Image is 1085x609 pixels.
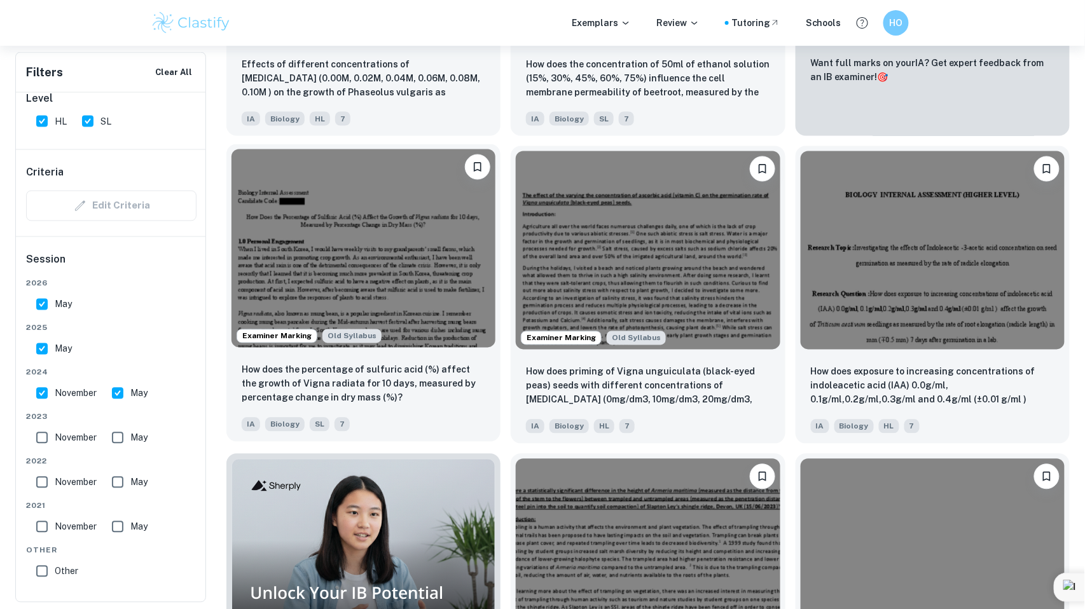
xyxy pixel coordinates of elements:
[883,10,909,36] button: HO
[889,16,904,30] h6: HO
[310,112,330,126] span: HL
[465,154,490,180] button: Bookmark
[55,342,72,356] span: May
[151,10,232,36] img: Clastify logo
[100,114,111,128] span: SL
[549,112,589,126] span: Biology
[26,500,197,512] span: 2021
[511,146,785,443] a: Examiner MarkingStarting from the May 2025 session, the Biology IA requirements have changed. It'...
[526,57,770,100] p: How does the concentration of 50ml of ethanol solution (15%, 30%, 45%, 60%, 75%) influence the ce...
[750,156,775,182] button: Bookmark
[226,146,501,443] a: Examiner MarkingStarting from the May 2025 session, the Biology IA requirements have changed. It'...
[796,146,1070,443] a: BookmarkHow does exposure to increasing concentrations of indoleacetic acid (IAA) 0.0g/ml, 0.1g/m...
[834,420,874,434] span: Biology
[594,112,614,126] span: SL
[26,191,197,221] div: Criteria filters are unavailable when searching by topic
[242,112,260,126] span: IA
[1034,156,1060,182] button: Bookmark
[26,367,197,378] span: 2024
[130,431,148,445] span: May
[731,16,780,30] a: Tutoring
[516,151,780,349] img: Biology IA example thumbnail: How does priming of Vigna unguiculata (b
[232,149,495,347] img: Biology IA example thumbnail: How does the percentage of sulfuric acid
[55,298,72,311] span: May
[878,72,888,82] span: 🎯
[55,114,67,128] span: HL
[130,387,148,400] span: May
[322,329,382,343] span: Old Syllabus
[594,420,614,434] span: HL
[750,464,775,489] button: Bookmark
[26,165,64,181] h6: Criteria
[265,418,305,432] span: Biology
[242,363,485,405] p: How does the percentage of sulfuric acid (%) affect the growth of Vigna radiata for 10 days, meas...
[55,387,97,400] span: November
[801,151,1065,349] img: Biology IA example thumbnail: How does exposure to increasing concentr
[26,456,197,467] span: 2022
[152,63,195,82] button: Clear All
[237,331,317,342] span: Examiner Marking
[242,57,485,100] p: Effects of different concentrations of Amoxicillin (0.00M, 0.02M, 0.04M, 0.06M, 0.08M, 0.10M ) on...
[55,520,97,534] span: November
[265,112,305,126] span: Biology
[1034,464,1060,489] button: Bookmark
[879,420,899,434] span: HL
[55,476,97,489] span: November
[572,16,631,30] p: Exemplars
[904,420,920,434] span: 7
[549,420,589,434] span: Biology
[619,420,635,434] span: 7
[55,565,78,578] span: Other
[26,411,197,423] span: 2023
[526,420,544,434] span: IA
[26,64,63,81] h6: Filters
[335,112,350,126] span: 7
[322,329,382,343] div: Starting from the May 2025 session, the Biology IA requirements have changed. It's OK to refer to...
[26,278,197,289] span: 2026
[656,16,700,30] p: Review
[811,56,1054,84] p: Want full marks on your IA ? Get expert feedback from an IB examiner!
[526,112,544,126] span: IA
[811,420,829,434] span: IA
[607,331,666,345] span: Old Syllabus
[811,365,1054,408] p: How does exposure to increasing concentrations of indoleacetic acid (IAA) 0.0g/ml, 0.1g/ml,0.2g/m...
[310,418,329,432] span: SL
[55,431,97,445] span: November
[619,112,634,126] span: 7
[607,331,666,345] div: Starting from the May 2025 session, the Biology IA requirements have changed. It's OK to refer to...
[26,252,197,278] h6: Session
[26,91,197,106] h6: Level
[852,12,873,34] button: Help and Feedback
[526,365,770,408] p: How does priming of Vigna unguiculata (black-eyed peas) seeds with different concentrations of as...
[26,545,197,556] span: Other
[335,418,350,432] span: 7
[242,418,260,432] span: IA
[806,16,841,30] a: Schools
[130,520,148,534] span: May
[26,322,197,334] span: 2025
[130,476,148,489] span: May
[522,332,601,344] span: Examiner Marking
